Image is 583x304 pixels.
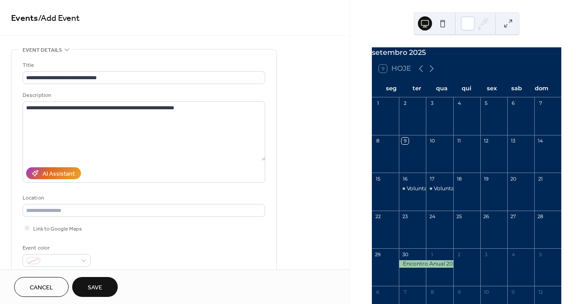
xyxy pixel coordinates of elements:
div: 8 [375,138,381,144]
div: 1 [429,251,435,258]
div: 1 [375,100,381,107]
div: 30 [402,251,408,258]
div: seg [379,80,404,97]
div: 3 [429,100,435,107]
span: Save [88,283,102,292]
div: 22 [375,213,381,220]
div: 2 [402,100,408,107]
div: Location [23,193,263,203]
div: 28 [537,213,544,220]
div: 12 [483,138,490,144]
div: Voluntariado BA [426,185,453,192]
div: qui [454,80,479,97]
div: 3 [483,251,490,258]
div: Title [23,61,263,70]
div: 9 [402,138,408,144]
div: 7 [402,289,408,295]
div: setembro 2025 [372,47,561,58]
div: Encontro Anual 2025 [399,260,453,268]
div: Description [23,91,263,100]
div: sab [504,80,529,97]
button: Cancel [14,277,69,297]
button: AI Assistant [26,167,81,179]
div: ter [404,80,429,97]
div: 13 [510,138,517,144]
div: 15 [375,175,381,182]
div: 24 [429,213,435,220]
span: / Add Event [38,10,80,27]
div: Voluntariado BA [399,185,426,192]
div: 4 [510,251,517,258]
div: 16 [402,175,408,182]
div: 10 [429,138,435,144]
div: 29 [375,251,381,258]
div: 5 [537,251,544,258]
div: Voluntariado BA [407,185,450,192]
button: Save [72,277,118,297]
div: 10 [483,289,490,295]
div: 23 [402,213,408,220]
div: 6 [510,100,517,107]
div: 6 [375,289,381,295]
div: 5 [483,100,490,107]
span: Link to Google Maps [33,224,82,234]
div: 14 [537,138,544,144]
div: 11 [456,138,463,144]
span: Cancel [30,283,53,292]
div: 18 [456,175,463,182]
div: 27 [510,213,517,220]
a: Events [11,10,38,27]
div: Event color [23,243,89,253]
div: 19 [483,175,490,182]
div: 20 [510,175,517,182]
span: Event details [23,46,62,55]
div: 4 [456,100,463,107]
div: sex [479,80,504,97]
div: 25 [456,213,463,220]
div: 8 [429,289,435,295]
div: qua [429,80,454,97]
div: 17 [429,175,435,182]
div: 26 [483,213,490,220]
div: AI Assistant [42,169,75,179]
div: 9 [456,289,463,295]
div: 7 [537,100,544,107]
div: 11 [510,289,517,295]
div: 2 [456,251,463,258]
div: dom [529,80,554,97]
div: 21 [537,175,544,182]
div: 12 [537,289,544,295]
div: Voluntariado BA [434,185,477,192]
